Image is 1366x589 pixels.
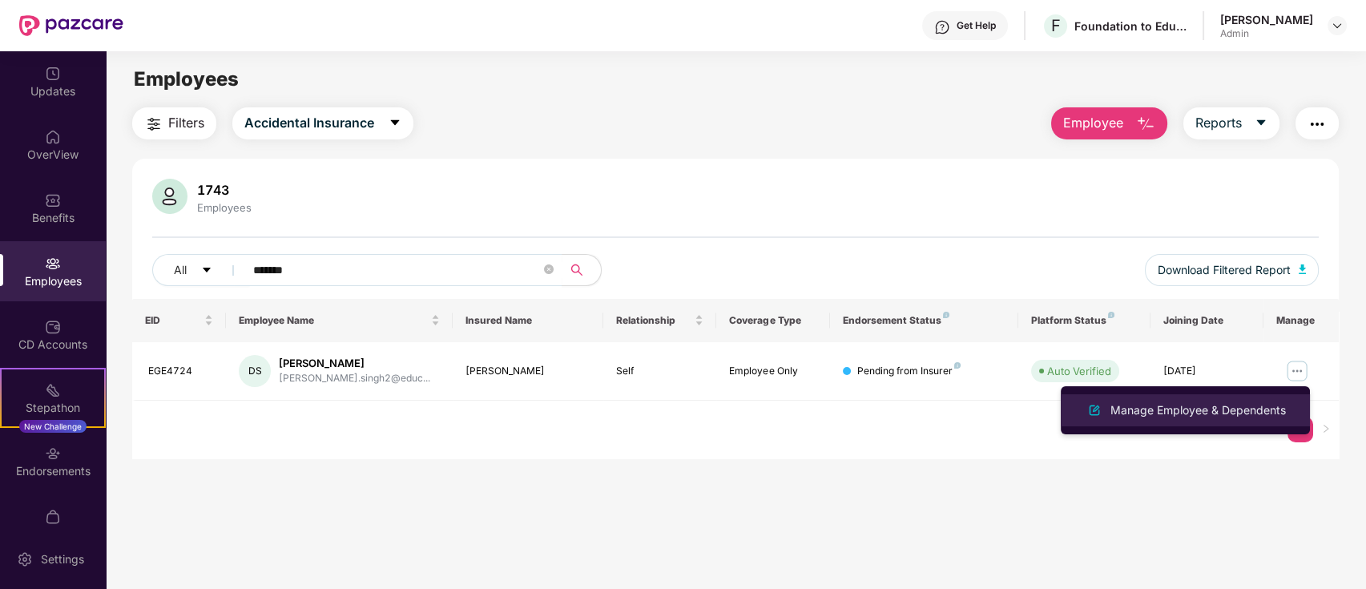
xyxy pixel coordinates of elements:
[616,314,691,327] span: Relationship
[389,116,401,131] span: caret-down
[562,264,593,276] span: search
[1263,299,1339,342] th: Manage
[134,67,239,91] span: Employees
[603,299,716,342] th: Relationship
[1031,314,1138,327] div: Platform Status
[201,264,212,277] span: caret-down
[1255,116,1267,131] span: caret-down
[174,261,187,279] span: All
[1136,115,1155,134] img: svg+xml;base64,PHN2ZyB4bWxucz0iaHR0cDovL3d3dy53My5vcmcvMjAwMC9zdmciIHhtbG5zOnhsaW5rPSJodHRwOi8vd3...
[45,192,61,208] img: svg+xml;base64,PHN2ZyBpZD0iQmVuZWZpdHMiIHhtbG5zPSJodHRwOi8vd3d3LnczLm9yZy8yMDAwL3N2ZyIgd2lkdGg9Ij...
[562,254,602,286] button: search
[1220,27,1313,40] div: Admin
[1051,107,1167,139] button: Employee
[1108,312,1114,318] img: svg+xml;base64,PHN2ZyB4bWxucz0iaHR0cDovL3d3dy53My5vcmcvMjAwMC9zdmciIHdpZHRoPSI4IiBoZWlnaHQ9IjgiIH...
[17,551,33,567] img: svg+xml;base64,PHN2ZyBpZD0iU2V0dGluZy0yMHgyMCIgeG1sbnM9Imh0dHA6Ly93d3cudzMub3JnLzIwMDAvc3ZnIiB3aW...
[857,364,961,379] div: Pending from Insurer
[152,179,187,214] img: svg+xml;base64,PHN2ZyB4bWxucz0iaHR0cDovL3d3dy53My5vcmcvMjAwMC9zdmciIHhtbG5zOnhsaW5rPSJodHRwOi8vd3...
[616,364,703,379] div: Self
[45,446,61,462] img: svg+xml;base64,PHN2ZyBpZD0iRW5kb3JzZW1lbnRzIiB4bWxucz0iaHR0cDovL3d3dy53My5vcmcvMjAwMC9zdmciIHdpZH...
[45,256,61,272] img: svg+xml;base64,PHN2ZyBpZD0iRW1wbG95ZWVzIiB4bWxucz0iaHR0cDovL3d3dy53My5vcmcvMjAwMC9zdmciIHdpZHRoPS...
[45,509,61,525] img: svg+xml;base64,PHN2ZyBpZD0iTXlfT3JkZXJzIiBkYXRhLW5hbWU9Ik15IE9yZGVycyIgeG1sbnM9Imh0dHA6Ly93d3cudz...
[1051,16,1061,35] span: F
[36,551,89,567] div: Settings
[1284,358,1310,384] img: manageButton
[239,314,427,327] span: Employee Name
[132,107,216,139] button: Filters
[168,113,204,133] span: Filters
[1331,19,1344,32] img: svg+xml;base64,PHN2ZyBpZD0iRHJvcGRvd24tMzJ4MzIiIHhtbG5zPSJodHRwOi8vd3d3LnczLm9yZy8yMDAwL3N2ZyIgd2...
[1063,113,1123,133] span: Employee
[1163,364,1251,379] div: [DATE]
[45,319,61,335] img: svg+xml;base64,PHN2ZyBpZD0iQ0RfQWNjb3VudHMiIGRhdGEtbmFtZT0iQ0QgQWNjb3VudHMiIHhtbG5zPSJodHRwOi8vd3...
[232,107,413,139] button: Accidental Insurancecaret-down
[1074,18,1187,34] div: Foundation to Educate Girls Globally
[194,201,255,214] div: Employees
[453,299,603,342] th: Insured Name
[45,66,61,82] img: svg+xml;base64,PHN2ZyBpZD0iVXBkYXRlZCIgeG1sbnM9Imh0dHA6Ly93d3cudzMub3JnLzIwMDAvc3ZnIiB3aWR0aD0iMj...
[1220,12,1313,27] div: [PERSON_NAME]
[239,355,271,387] div: DS
[152,254,250,286] button: Allcaret-down
[1047,363,1111,379] div: Auto Verified
[934,19,950,35] img: svg+xml;base64,PHN2ZyBpZD0iSGVscC0zMngzMiIgeG1sbnM9Imh0dHA6Ly93d3cudzMub3JnLzIwMDAvc3ZnIiB3aWR0aD...
[132,299,227,342] th: EID
[1150,299,1263,342] th: Joining Date
[465,364,590,379] div: [PERSON_NAME]
[1158,261,1291,279] span: Download Filtered Report
[1195,113,1242,133] span: Reports
[1308,115,1327,134] img: svg+xml;base64,PHN2ZyB4bWxucz0iaHR0cDovL3d3dy53My5vcmcvMjAwMC9zdmciIHdpZHRoPSIyNCIgaGVpZ2h0PSIyNC...
[19,15,123,36] img: New Pazcare Logo
[148,364,214,379] div: EGE4724
[1313,417,1339,442] li: Next Page
[954,362,961,369] img: svg+xml;base64,PHN2ZyB4bWxucz0iaHR0cDovL3d3dy53My5vcmcvMjAwMC9zdmciIHdpZHRoPSI4IiBoZWlnaHQ9IjgiIH...
[1107,401,1289,419] div: Manage Employee & Dependents
[729,364,816,379] div: Employee Only
[145,314,202,327] span: EID
[716,299,829,342] th: Coverage Type
[194,182,255,198] div: 1743
[1145,254,1320,286] button: Download Filtered Report
[279,356,430,371] div: [PERSON_NAME]
[244,113,374,133] span: Accidental Insurance
[19,420,87,433] div: New Challenge
[957,19,996,32] div: Get Help
[544,264,554,274] span: close-circle
[1321,424,1331,434] span: right
[45,129,61,145] img: svg+xml;base64,PHN2ZyBpZD0iSG9tZSIgeG1sbnM9Imh0dHA6Ly93d3cudzMub3JnLzIwMDAvc3ZnIiB3aWR0aD0iMjAiIG...
[544,263,554,278] span: close-circle
[1183,107,1279,139] button: Reportscaret-down
[1085,401,1104,420] img: svg+xml;base64,PHN2ZyB4bWxucz0iaHR0cDovL3d3dy53My5vcmcvMjAwMC9zdmciIHhtbG5zOnhsaW5rPSJodHRwOi8vd3...
[1313,417,1339,442] button: right
[144,115,163,134] img: svg+xml;base64,PHN2ZyB4bWxucz0iaHR0cDovL3d3dy53My5vcmcvMjAwMC9zdmciIHdpZHRoPSIyNCIgaGVpZ2h0PSIyNC...
[1299,264,1307,274] img: svg+xml;base64,PHN2ZyB4bWxucz0iaHR0cDovL3d3dy53My5vcmcvMjAwMC9zdmciIHhtbG5zOnhsaW5rPSJodHRwOi8vd3...
[943,312,949,318] img: svg+xml;base64,PHN2ZyB4bWxucz0iaHR0cDovL3d3dy53My5vcmcvMjAwMC9zdmciIHdpZHRoPSI4IiBoZWlnaHQ9IjgiIH...
[2,400,104,416] div: Stepathon
[279,371,430,386] div: [PERSON_NAME].singh2@educ...
[226,299,452,342] th: Employee Name
[45,382,61,398] img: svg+xml;base64,PHN2ZyB4bWxucz0iaHR0cDovL3d3dy53My5vcmcvMjAwMC9zdmciIHdpZHRoPSIyMSIgaGVpZ2h0PSIyMC...
[843,314,1005,327] div: Endorsement Status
